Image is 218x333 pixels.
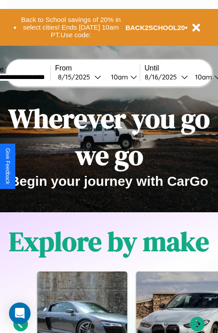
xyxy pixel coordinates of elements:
[125,24,185,31] b: BACK2SCHOOL20
[58,73,94,81] div: 8 / 15 / 2025
[9,223,209,260] h1: Explore by make
[9,302,31,324] div: Open Intercom Messenger
[145,73,181,81] div: 8 / 16 / 2025
[17,13,125,41] button: Back to School savings of 20% in select cities! Ends [DATE] 10am PT.Use code:
[4,148,11,184] div: Give Feedback
[191,73,214,81] div: 10am
[55,72,104,82] button: 8/15/2025
[55,64,140,72] label: From
[104,72,140,82] button: 10am
[107,73,130,81] div: 10am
